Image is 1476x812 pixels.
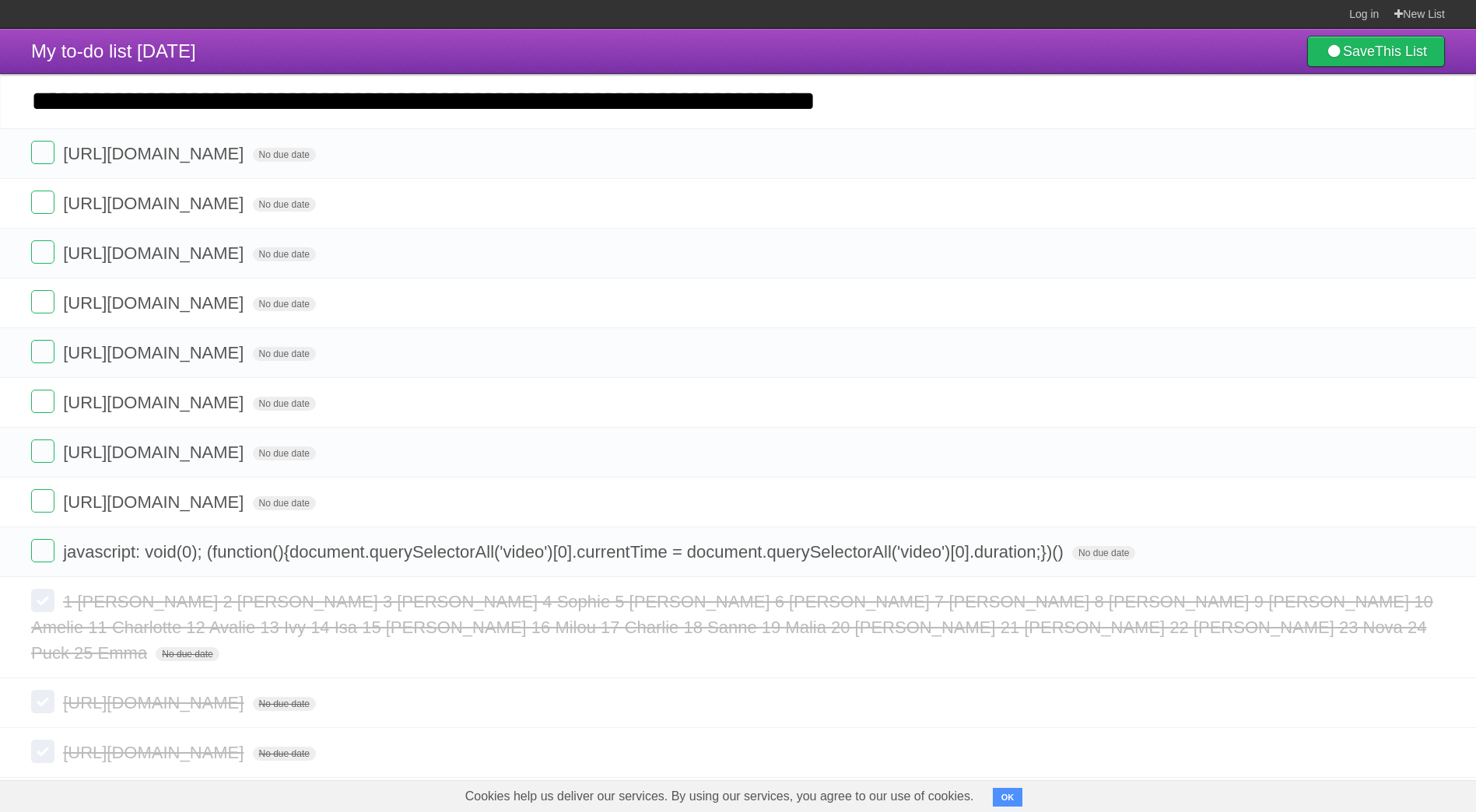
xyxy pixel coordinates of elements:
span: javascript: void(0); (function(){document.querySelectorAll('video')[0].currentTime = document.que... [63,542,1068,562]
label: Done [31,290,54,313]
span: [URL][DOMAIN_NAME] [63,194,247,213]
label: Done [31,340,54,363]
span: No due date [253,198,316,212]
span: No due date [1072,546,1135,560]
span: No due date [253,247,316,261]
span: No due date [253,697,316,711]
label: Done [31,439,54,463]
label: Done [31,489,54,513]
label: Done [31,740,54,763]
label: Done [31,390,54,413]
span: Cookies help us deliver our services. By using our services, you agree to our use of cookies. [450,781,990,812]
span: 1 [PERSON_NAME] 2 [PERSON_NAME] 3 [PERSON_NAME] 4 Sophie 5 [PERSON_NAME] 6 [PERSON_NAME] 7 [PERSO... [31,592,1433,663]
span: [URL][DOMAIN_NAME] [63,693,247,712]
span: [URL][DOMAIN_NAME] [63,743,247,762]
label: Done [31,539,54,562]
button: OK [993,788,1023,807]
span: [URL][DOMAIN_NAME] [63,343,247,362]
b: This List [1375,44,1427,59]
label: Done [31,141,54,164]
span: [URL][DOMAIN_NAME] [63,243,247,263]
span: [URL][DOMAIN_NAME] [63,144,247,163]
label: Done [31,240,54,264]
span: My to-do list [DATE] [31,40,196,61]
span: No due date [253,747,316,761]
span: No due date [253,496,316,510]
span: No due date [253,347,316,361]
span: No due date [253,397,316,411]
span: No due date [156,647,219,661]
span: [URL][DOMAIN_NAME] [63,492,247,512]
span: No due date [253,297,316,311]
span: [URL][DOMAIN_NAME] [63,293,247,313]
label: Done [31,589,54,612]
label: Done [31,690,54,713]
span: No due date [253,148,316,162]
span: [URL][DOMAIN_NAME] [63,443,247,462]
a: SaveThis List [1307,36,1445,67]
span: No due date [253,446,316,460]
label: Done [31,191,54,214]
span: [URL][DOMAIN_NAME] [63,393,247,412]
